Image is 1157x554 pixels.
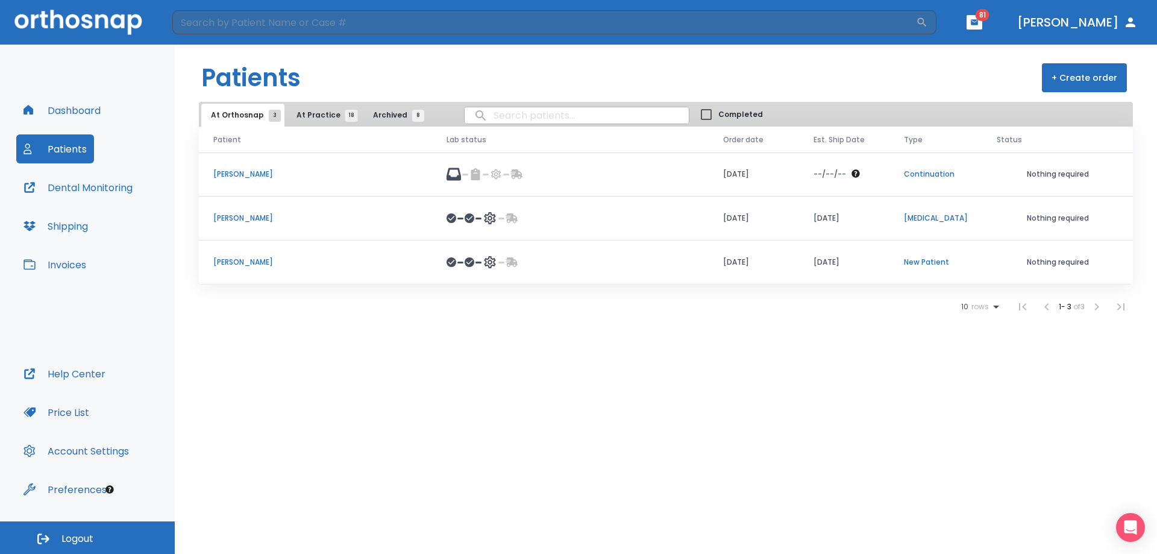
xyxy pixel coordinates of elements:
p: [PERSON_NAME] [213,257,418,268]
button: Dashboard [16,96,108,125]
button: Shipping [16,212,95,241]
button: Price List [16,398,96,427]
span: Archived [373,110,418,121]
button: Account Settings [16,436,136,465]
input: Search by Patient Name or Case # [172,10,916,34]
span: Logout [61,532,93,546]
button: Dental Monitoring [16,173,140,202]
h1: Patients [201,60,301,96]
p: Nothing required [997,257,1118,268]
span: At Orthosnap [211,110,275,121]
p: [PERSON_NAME] [213,213,418,224]
p: New Patient [904,257,968,268]
span: Type [904,134,923,145]
div: The date will be available after approving treatment plan [814,169,875,180]
span: Order date [723,134,763,145]
button: Invoices [16,250,93,279]
span: 18 [345,110,358,122]
span: Est. Ship Date [814,134,865,145]
button: Patients [16,134,94,163]
input: search [465,104,689,127]
span: rows [968,303,989,311]
span: 81 [976,9,989,21]
div: Tooltip anchor [104,484,115,495]
span: 3 [269,110,281,122]
td: [DATE] [799,197,889,241]
div: tabs [201,104,430,127]
span: At Practice [296,110,351,121]
span: 10 [961,303,968,311]
p: [MEDICAL_DATA] [904,213,968,224]
p: --/--/-- [814,169,846,180]
td: [DATE] [709,241,799,285]
div: Open Intercom Messenger [1116,513,1145,542]
p: Nothing required [997,169,1118,180]
button: [PERSON_NAME] [1012,11,1143,33]
span: Completed [718,109,763,120]
span: Status [997,134,1022,145]
td: [DATE] [799,241,889,285]
td: [DATE] [709,153,799,197]
button: + Create order [1042,63,1127,92]
span: 8 [412,110,424,122]
p: [PERSON_NAME] [213,169,418,180]
span: of 3 [1073,301,1085,312]
p: Continuation [904,169,968,180]
p: Nothing required [997,213,1118,224]
span: Patient [213,134,241,145]
button: Help Center [16,359,113,388]
span: Lab status [447,134,486,145]
span: 1 - 3 [1059,301,1073,312]
img: Orthosnap [14,10,142,34]
td: [DATE] [709,197,799,241]
button: Preferences [16,475,114,504]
